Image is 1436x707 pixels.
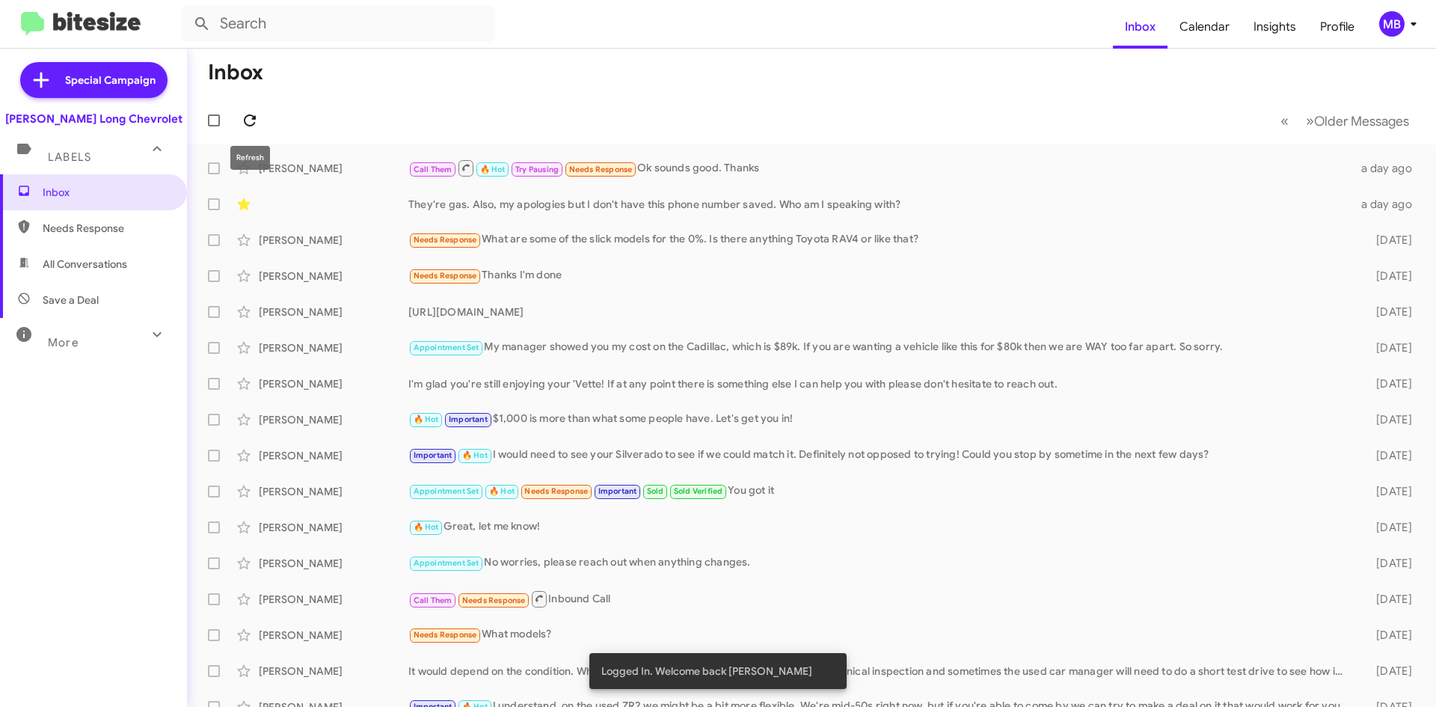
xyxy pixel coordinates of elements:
[65,73,156,88] span: Special Campaign
[20,62,168,98] a: Special Campaign
[1352,412,1424,427] div: [DATE]
[449,414,488,424] span: Important
[181,6,495,42] input: Search
[259,520,408,535] div: [PERSON_NAME]
[408,159,1352,177] div: Ok sounds good. Thanks
[230,146,270,170] div: Refresh
[1280,111,1289,130] span: «
[1306,111,1314,130] span: »
[1167,5,1242,49] a: Calendar
[1314,113,1409,129] span: Older Messages
[414,558,479,568] span: Appointment Set
[259,412,408,427] div: [PERSON_NAME]
[5,111,182,126] div: [PERSON_NAME] Long Chevrolet
[1352,628,1424,643] div: [DATE]
[414,414,439,424] span: 🔥 Hot
[1366,11,1420,37] button: MB
[259,448,408,463] div: [PERSON_NAME]
[43,257,127,272] span: All Conversations
[674,486,723,496] span: Sold Verified
[259,233,408,248] div: [PERSON_NAME]
[1352,304,1424,319] div: [DATE]
[408,411,1352,428] div: $1,000 is more than what some people have. Let's get you in!
[408,518,1352,536] div: Great, let me know!
[408,376,1352,391] div: I'm glad you're still enjoying your 'Vette! If at any point there is something else I can help yo...
[259,304,408,319] div: [PERSON_NAME]
[208,61,263,85] h1: Inbox
[414,596,452,605] span: Call Them
[1352,376,1424,391] div: [DATE]
[524,486,588,496] span: Needs Response
[1352,664,1424,679] div: [DATE]
[1242,5,1308,49] a: Insights
[569,165,633,174] span: Needs Response
[259,340,408,355] div: [PERSON_NAME]
[1352,161,1424,176] div: a day ago
[408,590,1352,608] div: Inbound Call
[259,161,408,176] div: [PERSON_NAME]
[414,630,477,640] span: Needs Response
[408,626,1352,643] div: What models?
[48,336,79,349] span: More
[1352,269,1424,284] div: [DATE]
[515,165,559,174] span: Try Pausing
[259,664,408,679] div: [PERSON_NAME]
[408,447,1352,464] div: I would need to see your Silverado to see if we could match it. Definitely not opposed to trying!...
[1297,105,1418,136] button: Next
[489,486,515,496] span: 🔥 Hot
[408,339,1352,356] div: My manager showed you my cost on the Cadillac, which is $89k. If you are wanting a vehicle like t...
[259,592,408,607] div: [PERSON_NAME]
[408,231,1352,248] div: What are some of the slick models for the 0%. Is there anything Toyota RAV4 or like that?
[408,483,1352,500] div: You got it
[259,556,408,571] div: [PERSON_NAME]
[408,664,1352,679] div: It would depend on the condition. When we appraise we do a physical inspection, mechanical inspec...
[462,596,526,605] span: Needs Response
[414,271,477,281] span: Needs Response
[1379,11,1405,37] div: MB
[1352,556,1424,571] div: [DATE]
[414,235,477,245] span: Needs Response
[259,628,408,643] div: [PERSON_NAME]
[43,185,170,200] span: Inbox
[1308,5,1366,49] a: Profile
[48,150,91,164] span: Labels
[259,484,408,499] div: [PERSON_NAME]
[408,197,1352,212] div: They're gas. Also, my apologies but I don't have this phone number saved. Who am I speaking with?
[259,376,408,391] div: [PERSON_NAME]
[601,664,812,679] span: Logged In. Welcome back [PERSON_NAME]
[1352,233,1424,248] div: [DATE]
[1272,105,1418,136] nav: Page navigation example
[1113,5,1167,49] a: Inbox
[414,450,452,460] span: Important
[1352,448,1424,463] div: [DATE]
[408,554,1352,572] div: No worries, please reach out when anything changes.
[414,522,439,532] span: 🔥 Hot
[1352,197,1424,212] div: a day ago
[1352,592,1424,607] div: [DATE]
[1271,105,1298,136] button: Previous
[1352,484,1424,499] div: [DATE]
[408,304,1352,319] div: [URL][DOMAIN_NAME]
[259,269,408,284] div: [PERSON_NAME]
[1352,340,1424,355] div: [DATE]
[462,450,488,460] span: 🔥 Hot
[43,221,170,236] span: Needs Response
[414,486,479,496] span: Appointment Set
[480,165,506,174] span: 🔥 Hot
[43,293,99,307] span: Save a Deal
[1352,520,1424,535] div: [DATE]
[414,343,479,352] span: Appointment Set
[414,165,452,174] span: Call Them
[408,267,1352,284] div: Thanks I'm done
[647,486,664,496] span: Sold
[598,486,637,496] span: Important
